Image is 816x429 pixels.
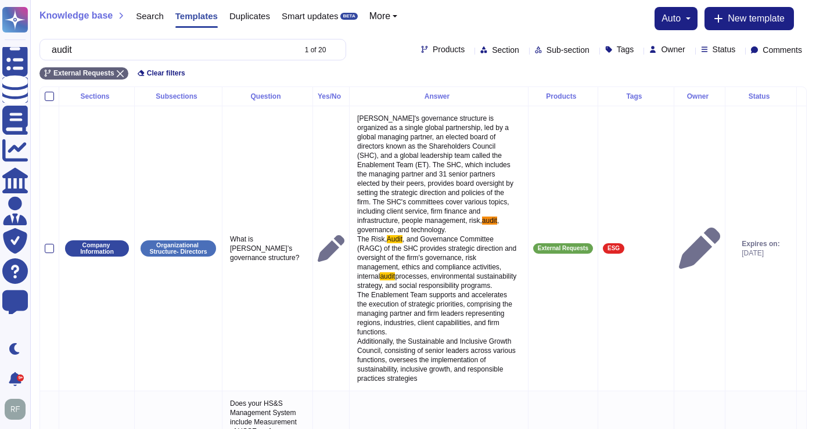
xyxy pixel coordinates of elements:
span: , governance, and technology. The Risk, [357,217,501,243]
span: New template [728,14,785,23]
span: audit [380,272,395,280]
span: processes, environmental sustainability strategy, and social responsibility programs. The Enablem... [357,272,519,383]
img: user [5,399,26,420]
input: Search by keywords [46,39,294,60]
p: What is [PERSON_NAME]’s governance structure? [227,232,308,265]
button: user [2,396,34,422]
div: Products [533,93,593,100]
span: [DATE] [742,248,779,258]
span: Clear filters [147,70,185,77]
span: Tags [617,45,634,53]
span: Expires on: [742,239,779,248]
div: Yes/No [318,93,344,100]
div: 1 of 20 [305,46,326,53]
span: External Requests [53,70,114,77]
div: Sections [64,93,130,100]
span: Owner [661,45,685,53]
span: Products [433,45,465,53]
span: Templates [175,12,218,20]
span: More [369,12,390,21]
span: Status [713,45,736,53]
span: Search [136,12,164,20]
div: Owner [679,93,720,100]
p: Organizational Structure- Directors [145,242,212,254]
span: , and Governance Committee (RAGC) of the SHC provides strategic direction and oversight of the fi... [357,235,518,280]
span: External Requests [538,246,588,251]
span: audit [482,217,497,225]
button: New template [704,7,794,30]
span: Section [492,46,519,54]
button: auto [662,14,691,23]
span: Audit [387,235,402,243]
span: ESG [607,246,620,251]
span: Comments [763,46,802,54]
span: Smart updates [282,12,339,20]
span: [PERSON_NAME]'s governance structure is organized as a single global partnership, led by a global... [357,114,515,225]
div: Subsections [139,93,217,100]
div: Tags [603,93,669,100]
span: Sub-section [547,46,589,54]
p: Company Information [69,242,125,254]
span: auto [662,14,681,23]
div: BETA [340,13,357,20]
div: 9+ [17,374,24,381]
div: Status [730,93,792,100]
span: Knowledge base [39,11,113,20]
span: Duplicates [229,12,270,20]
div: Answer [354,93,523,100]
div: Question [227,93,308,100]
button: More [369,12,398,21]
